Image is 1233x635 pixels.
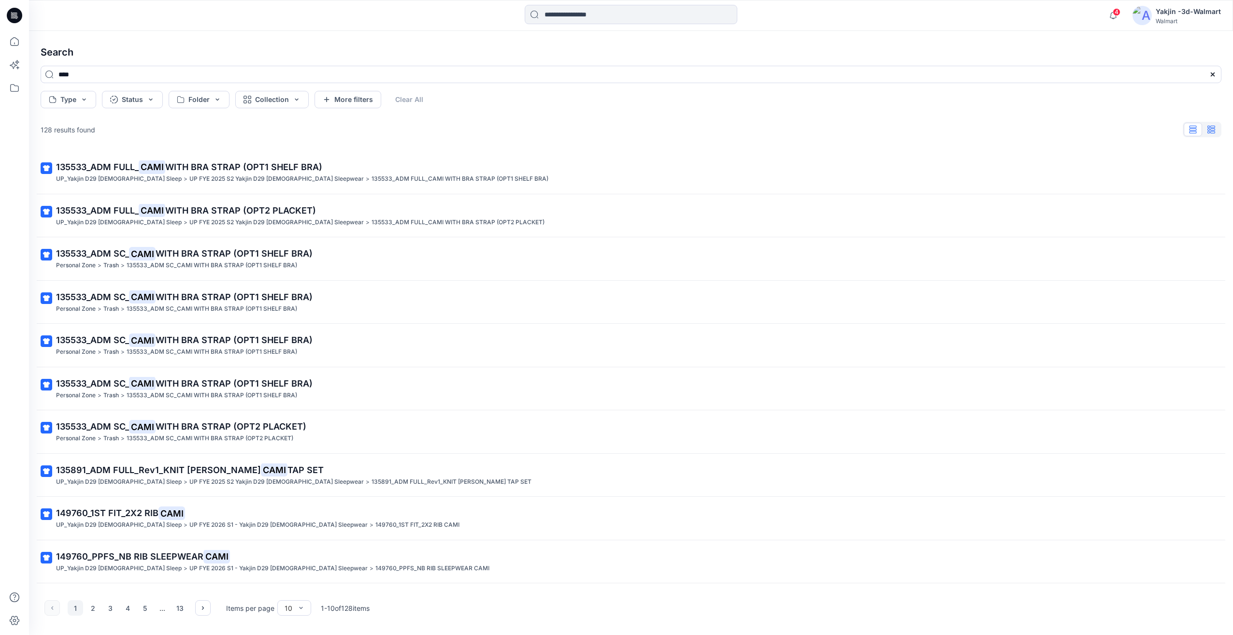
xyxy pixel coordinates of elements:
div: Yakjin -3d-Walmart [1156,6,1221,17]
p: > [98,390,101,401]
p: UP FYE 2025 S2 Yakjin D29 Ladies Sleepwear [189,477,364,487]
p: UP_Yakjin D29 Ladies Sleep [56,477,182,487]
p: > [121,347,125,357]
a: 135891_ADM FULL_Rev1_KNIT [PERSON_NAME]CAMITAP SETUP_Yakjin D29 [DEMOGRAPHIC_DATA] Sleep>UP FYE 2... [35,458,1227,493]
p: > [184,563,187,574]
img: avatar [1133,6,1152,25]
p: > [98,260,101,271]
a: 149760_1ST FIT_2X2 RIBCAMIUP_Yakjin D29 [DEMOGRAPHIC_DATA] Sleep>UP FYE 2026 S1 - Yakjin D29 [DEM... [35,501,1227,536]
p: 1 - 10 of 128 items [321,603,370,613]
p: 135533_ADM FULL_CAMI WITH BRA STRAP (OPT1 SHELF BRA) [372,174,548,184]
button: Collection [235,91,309,108]
span: 135891_ADM FULL_Rev1_KNIT [PERSON_NAME] [56,465,261,475]
p: UP FYE 2026 S1 - Yakjin D29 Ladies Sleepwear [189,520,368,530]
button: 5 [137,600,153,616]
a: 135533_ADM SC_CAMIWITH BRA STRAP (OPT2 PLACKET)Personal Zone>Trash>135533_ADM SC_CAMI WITH BRA ST... [35,414,1227,449]
p: Personal Zone [56,347,96,357]
p: > [98,347,101,357]
p: UP_Yakjin D29 Ladies Sleep [56,174,182,184]
span: 135533_ADM SC_ [56,378,129,389]
p: Trash [103,433,119,444]
button: 1 [68,600,83,616]
p: UP FYE 2025 S2 Yakjin D29 Ladies Sleepwear [189,217,364,228]
mark: CAMI [129,290,156,303]
span: 135533_ADM SC_ [56,292,129,302]
mark: CAMI [203,549,230,563]
a: 135533_ADM SC_CAMIWITH BRA STRAP (OPT1 SHELF BRA)Personal Zone>Trash>135533_ADM SC_CAMI WITH BRA ... [35,328,1227,363]
p: > [98,304,101,314]
span: WITH BRA STRAP (OPT1 SHELF BRA) [156,292,313,302]
div: 10 [285,603,292,613]
span: WITH BRA STRAP (OPT2 PLACKET) [156,421,306,432]
p: 149760_1ST FIT_2X2 RIB CAMI [375,520,459,530]
a: 135533_ADM SC_CAMIWITH BRA STRAP (OPT1 SHELF BRA)Personal Zone>Trash>135533_ADM SC_CAMI WITH BRA ... [35,371,1227,406]
p: > [366,174,370,184]
button: Status [102,91,163,108]
button: 2 [85,600,100,616]
button: 4 [120,600,135,616]
mark: CAMI [129,420,156,433]
span: 135533_ADM FULL_ [56,205,139,216]
span: TAP SET [287,465,324,475]
p: 149760_PPFS_NB RIB SLEEPWEAR CAMI [375,563,489,574]
p: Items per page [226,603,274,613]
p: > [184,477,187,487]
div: Walmart [1156,17,1221,25]
mark: CAMI [129,247,156,260]
button: Type [41,91,96,108]
p: UP_Yakjin D29 Ladies Sleep [56,520,182,530]
span: 135533_ADM SC_ [56,248,129,259]
p: Personal Zone [56,304,96,314]
p: 135533_ADM SC_CAMI WITH BRA STRAP (OPT2 PLACKET) [127,433,293,444]
span: WITH BRA STRAP (OPT2 PLACKET) [165,205,316,216]
a: 135533_ADM SC_CAMIWITH BRA STRAP (OPT1 SHELF BRA)Personal Zone>Trash>135533_ADM SC_CAMI WITH BRA ... [35,241,1227,276]
p: UP_Yakjin D29 Ladies Sleep [56,563,182,574]
span: WITH BRA STRAP (OPT1 SHELF BRA) [165,162,322,172]
button: 13 [172,600,187,616]
p: 135533_ADM FULL_CAMI WITH BRA STRAP (OPT2 PLACKET) [372,217,545,228]
span: 4 [1113,8,1120,16]
p: 128 results found [41,125,95,135]
p: > [121,433,125,444]
mark: CAMI [158,506,185,520]
p: 135533_ADM SC_CAMI WITH BRA STRAP (OPT1 SHELF BRA) [127,260,297,271]
p: UP FYE 2026 S1 - Yakjin D29 Ladies Sleepwear [189,563,368,574]
p: > [121,260,125,271]
mark: CAMI [139,160,165,173]
p: > [184,217,187,228]
mark: CAMI [139,203,165,217]
p: Trash [103,390,119,401]
p: > [121,390,125,401]
a: 135533_ADM FULL_CAMIWITH BRA STRAP (OPT2 PLACKET)UP_Yakjin D29 [DEMOGRAPHIC_DATA] Sleep>UP FYE 20... [35,198,1227,233]
p: UP_Yakjin D29 Ladies Sleep [56,217,182,228]
a: 135533_ADM FULL_CAMIWITH BRA STRAP (OPT1 SHELF BRA)UP_Yakjin D29 [DEMOGRAPHIC_DATA] Sleep>UP FYE ... [35,155,1227,190]
p: 135533_ADM SC_CAMI WITH BRA STRAP (OPT1 SHELF BRA) [127,304,297,314]
p: Trash [103,347,119,357]
mark: CAMI [261,463,287,476]
p: > [184,520,187,530]
p: > [370,563,373,574]
span: 149760_1ST FIT_2X2 RIB [56,508,158,518]
span: WITH BRA STRAP (OPT1 SHELF BRA) [156,378,313,389]
span: WITH BRA STRAP (OPT1 SHELF BRA) [156,335,313,345]
p: > [184,174,187,184]
button: More filters [315,91,381,108]
p: 135891_ADM FULL_Rev1_KNIT SCHIFFLI CAMI TAP SET [372,477,531,487]
p: UP FYE 2025 S2 Yakjin D29 Ladies Sleepwear [189,174,364,184]
p: Personal Zone [56,260,96,271]
span: 135533_ADM SC_ [56,335,129,345]
p: > [370,520,373,530]
p: > [98,433,101,444]
p: > [366,477,370,487]
mark: CAMI [129,333,156,347]
span: 135533_ADM SC_ [56,421,129,432]
a: 149760_PPFS_NB RIB SLEEPWEARCAMIUP_Yakjin D29 [DEMOGRAPHIC_DATA] Sleep>UP FYE 2026 S1 - Yakjin D2... [35,544,1227,579]
div: ... [155,600,170,616]
button: Folder [169,91,229,108]
span: WITH BRA STRAP (OPT1 SHELF BRA) [156,248,313,259]
button: 3 [102,600,118,616]
p: Trash [103,260,119,271]
p: Personal Zone [56,433,96,444]
mark: CAMI [129,376,156,390]
p: > [121,304,125,314]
